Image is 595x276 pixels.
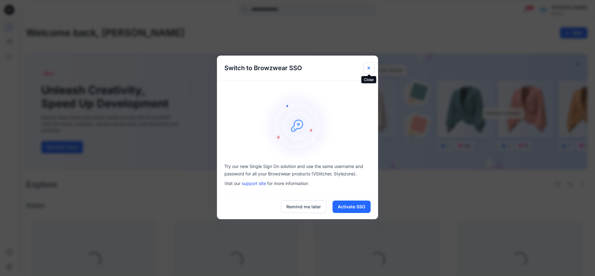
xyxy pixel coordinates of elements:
button: Remind me later [281,201,326,213]
h5: Switch to Browzwear SSO [217,56,309,80]
p: Try our new Single Sign On solution and use the same username and password for all your Browzwear... [224,163,371,178]
button: Close [363,62,374,74]
img: onboarding-sz2.46497b1a466840e1406823e529e1e164.svg [260,88,335,163]
p: Visit our for more information [224,180,371,187]
a: support site [242,181,266,186]
button: Activate SSO [333,201,371,213]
